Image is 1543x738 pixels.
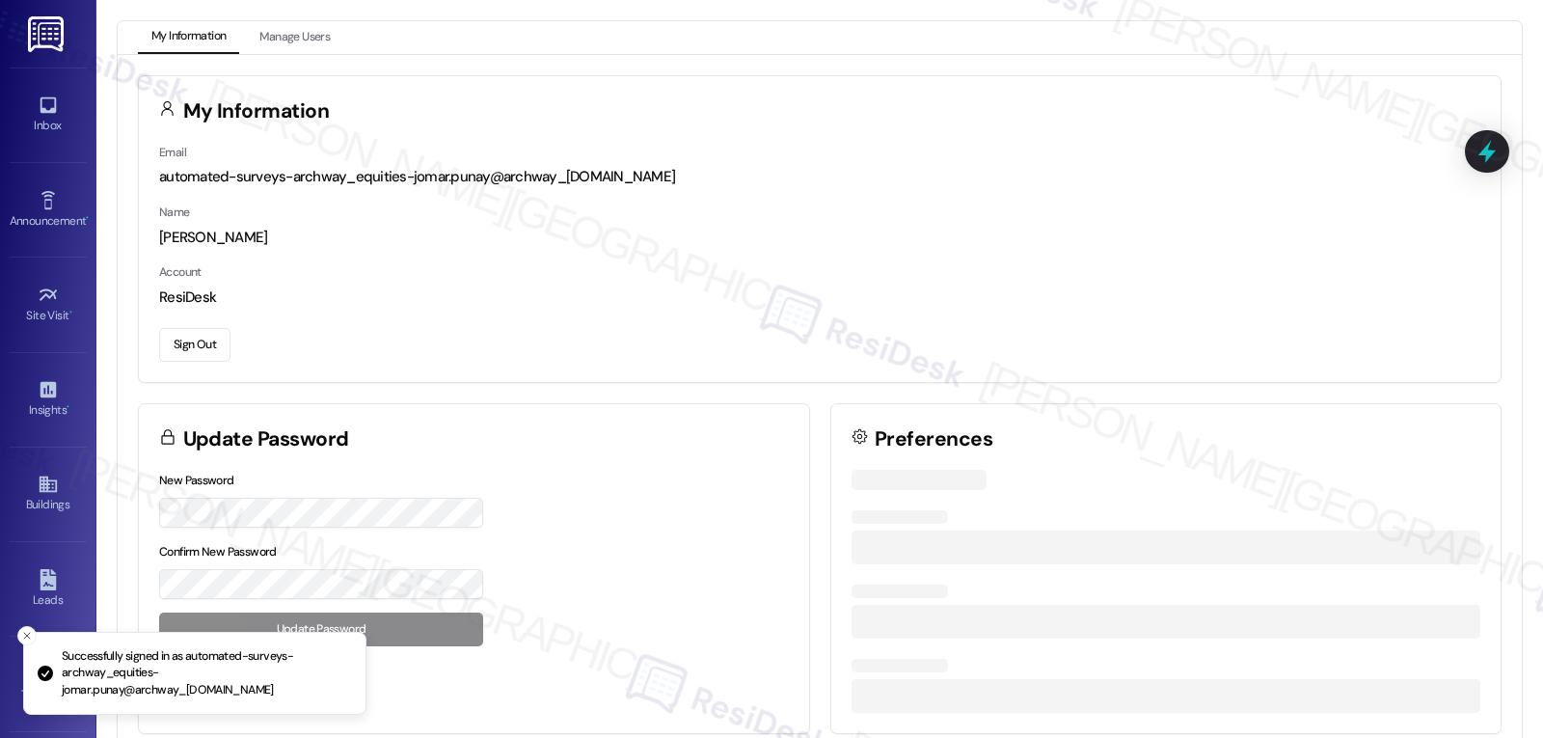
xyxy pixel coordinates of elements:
[10,658,87,710] a: Templates •
[159,228,1480,248] div: [PERSON_NAME]
[183,429,349,450] h3: Update Password
[62,648,350,699] p: Successfully signed in as automated-surveys-archway_equities-jomar.punay@archway_[DOMAIN_NAME]
[159,205,190,220] label: Name
[159,287,1480,308] div: ResiDesk
[159,145,186,160] label: Email
[10,563,87,615] a: Leads
[86,211,89,225] span: •
[159,328,230,362] button: Sign Out
[138,21,239,54] button: My Information
[10,468,87,520] a: Buildings
[246,21,343,54] button: Manage Users
[159,544,277,560] label: Confirm New Password
[28,16,68,52] img: ResiDesk Logo
[69,306,72,319] span: •
[875,429,992,450] h3: Preferences
[183,101,330,122] h3: My Information
[67,400,69,414] span: •
[159,473,234,488] label: New Password
[10,279,87,331] a: Site Visit •
[10,89,87,141] a: Inbox
[159,167,1480,187] div: automated-surveys-archway_equities-jomar.punay@archway_[DOMAIN_NAME]
[159,264,202,280] label: Account
[17,626,37,645] button: Close toast
[10,373,87,425] a: Insights •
